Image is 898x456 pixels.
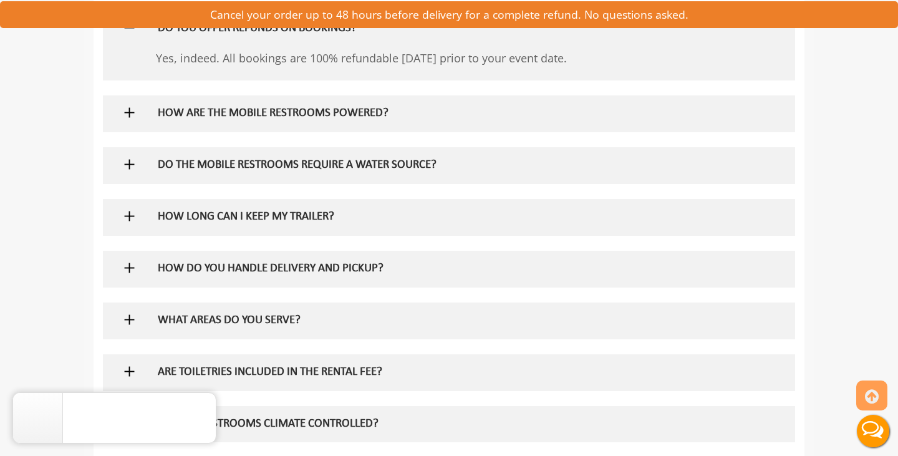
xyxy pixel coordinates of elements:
img: plus icon sign [122,364,137,379]
button: Live Chat [848,406,898,456]
img: plus icon sign [122,260,137,276]
h5: HOW LONG CAN I KEEP MY TRAILER? [158,211,700,224]
img: plus icon sign [122,157,137,172]
h5: DO YOU OFFER REFUNDS ON BOOKINGS? [158,22,700,36]
img: minus icon sign [122,20,137,36]
h5: ARE TOILETRIES INCLUDED IN THE RENTAL FEE? [158,366,700,379]
h5: HOW ARE THE MOBILE RESTROOMS POWERED? [158,107,700,120]
h5: HOW DO YOU HANDLE DELIVERY AND PICKUP? [158,263,700,276]
h5: DO THE MOBILE RESTROOMS REQUIRE A WATER SOURCE? [158,159,700,172]
h5: WHAT AREAS DO YOU SERVE? [158,314,700,327]
h5: ARE THE RESTROOMS CLIMATE CONTROLLED? [158,418,700,431]
img: plus icon sign [122,312,137,327]
img: plus icon sign [122,208,137,224]
img: plus icon sign [122,105,137,120]
p: Yes, indeed. All bookings are 100% refundable [DATE] prior to your event date. [156,47,720,69]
